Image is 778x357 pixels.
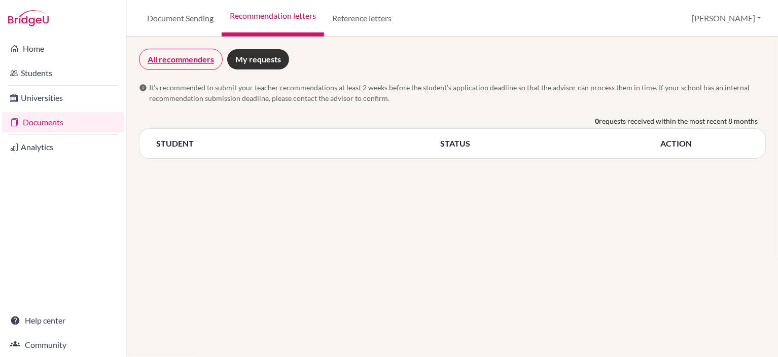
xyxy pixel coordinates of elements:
[2,39,124,59] a: Home
[8,10,49,26] img: Bridge-U
[2,310,124,331] a: Help center
[139,49,223,70] a: All recommenders
[599,116,758,126] span: requests received within the most recent 8 months
[440,137,660,150] th: STATUS
[227,49,290,70] a: My requests
[156,137,440,150] th: STUDENT
[2,335,124,355] a: Community
[139,84,147,92] span: info
[660,137,749,150] th: ACTION
[595,116,599,126] b: 0
[149,82,766,103] span: It’s recommended to submit your teacher recommendations at least 2 weeks before the student’s app...
[2,88,124,108] a: Universities
[2,112,124,132] a: Documents
[687,9,766,28] button: [PERSON_NAME]
[2,137,124,157] a: Analytics
[2,63,124,83] a: Students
